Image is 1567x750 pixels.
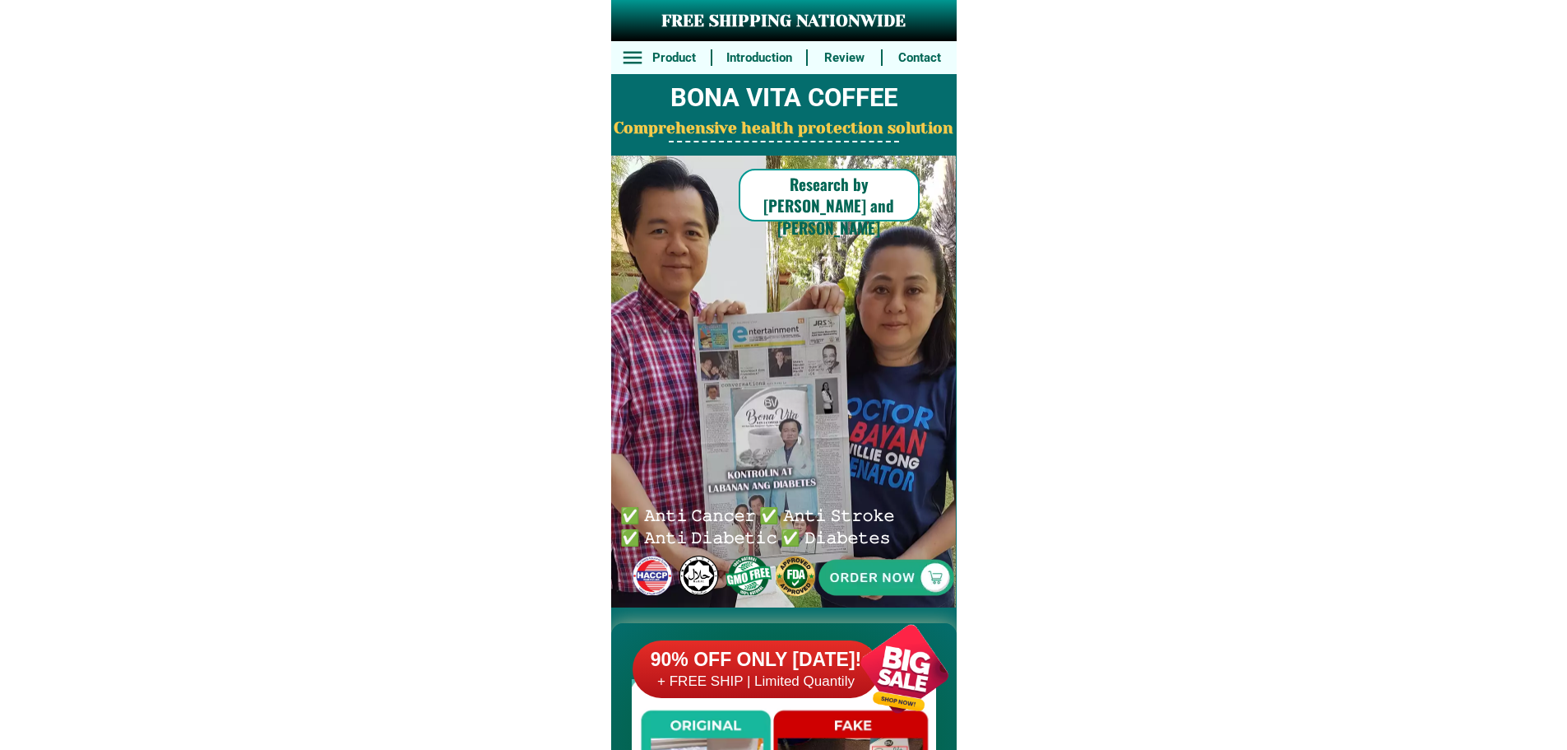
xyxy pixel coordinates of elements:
h6: Research by [PERSON_NAME] and [PERSON_NAME] [739,173,920,239]
h2: BONA VITA COFFEE [611,79,957,118]
h6: Product [646,49,702,68]
h6: Review [817,49,873,68]
h6: 90% OFF ONLY [DATE]! [633,648,879,673]
h2: Comprehensive health protection solution [611,117,957,141]
h2: FAKE VS ORIGINAL [611,636,957,680]
h6: Introduction [721,49,797,68]
h6: Contact [892,49,948,68]
h6: + FREE SHIP | Limited Quantily [633,673,879,691]
h3: FREE SHIPPING NATIONWIDE [611,9,957,34]
h6: ✅ 𝙰𝚗𝚝𝚒 𝙲𝚊𝚗𝚌𝚎𝚛 ✅ 𝙰𝚗𝚝𝚒 𝚂𝚝𝚛𝚘𝚔𝚎 ✅ 𝙰𝚗𝚝𝚒 𝙳𝚒𝚊𝚋𝚎𝚝𝚒𝚌 ✅ 𝙳𝚒𝚊𝚋𝚎𝚝𝚎𝚜 [620,503,902,547]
